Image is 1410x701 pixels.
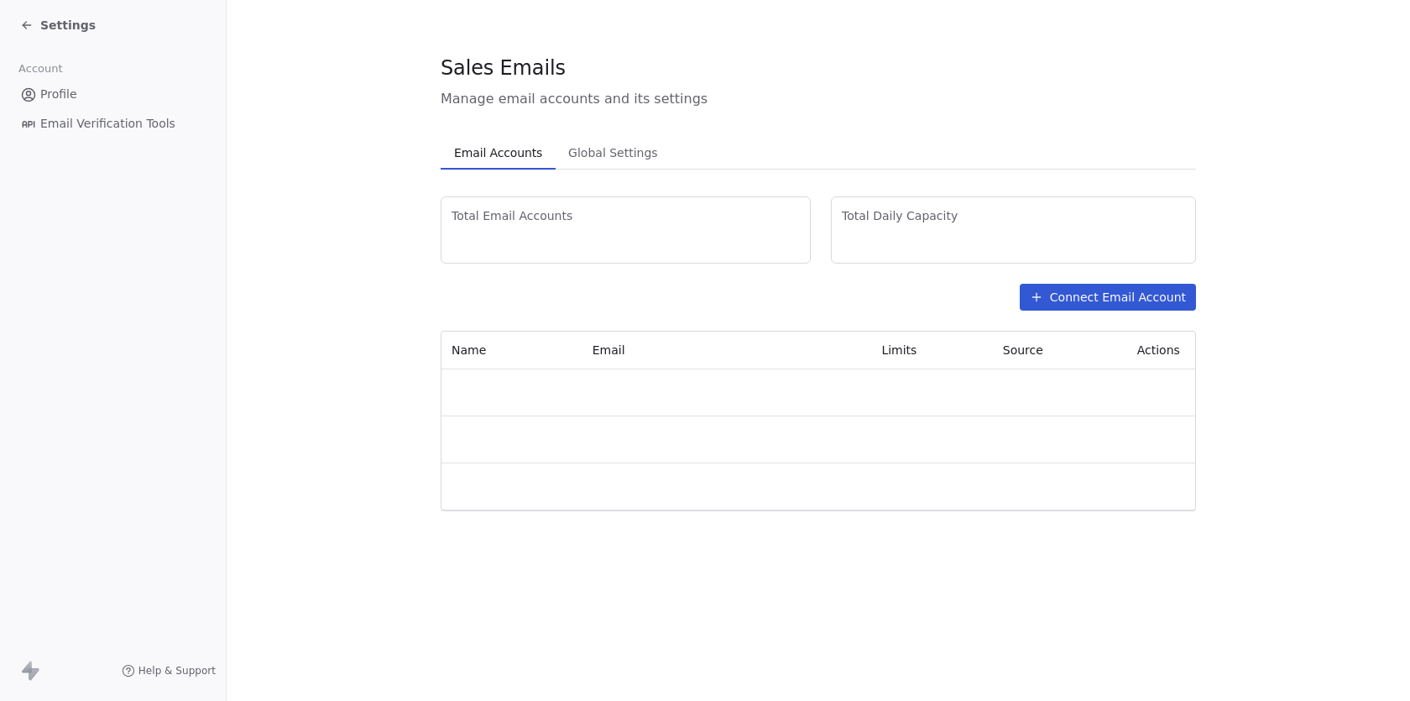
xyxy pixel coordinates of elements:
span: Source [1003,343,1043,357]
span: Sales Emails [441,55,566,81]
span: Email Accounts [447,141,549,165]
a: Settings [20,17,96,34]
span: Email Verification Tools [40,115,175,133]
span: Limits [881,343,916,357]
span: Actions [1137,343,1180,357]
span: Profile [40,86,77,103]
button: Connect Email Account [1020,284,1196,311]
span: Settings [40,17,96,34]
a: Profile [13,81,212,108]
span: Total Daily Capacity [842,207,1185,224]
a: Email Verification Tools [13,110,212,138]
span: Total Email Accounts [452,207,800,224]
a: Help & Support [122,664,216,677]
span: Name [452,343,486,357]
span: Help & Support [138,664,216,677]
span: Account [11,56,70,81]
span: Global Settings [561,141,665,165]
span: Email [593,343,625,357]
span: Manage email accounts and its settings [441,89,1196,109]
